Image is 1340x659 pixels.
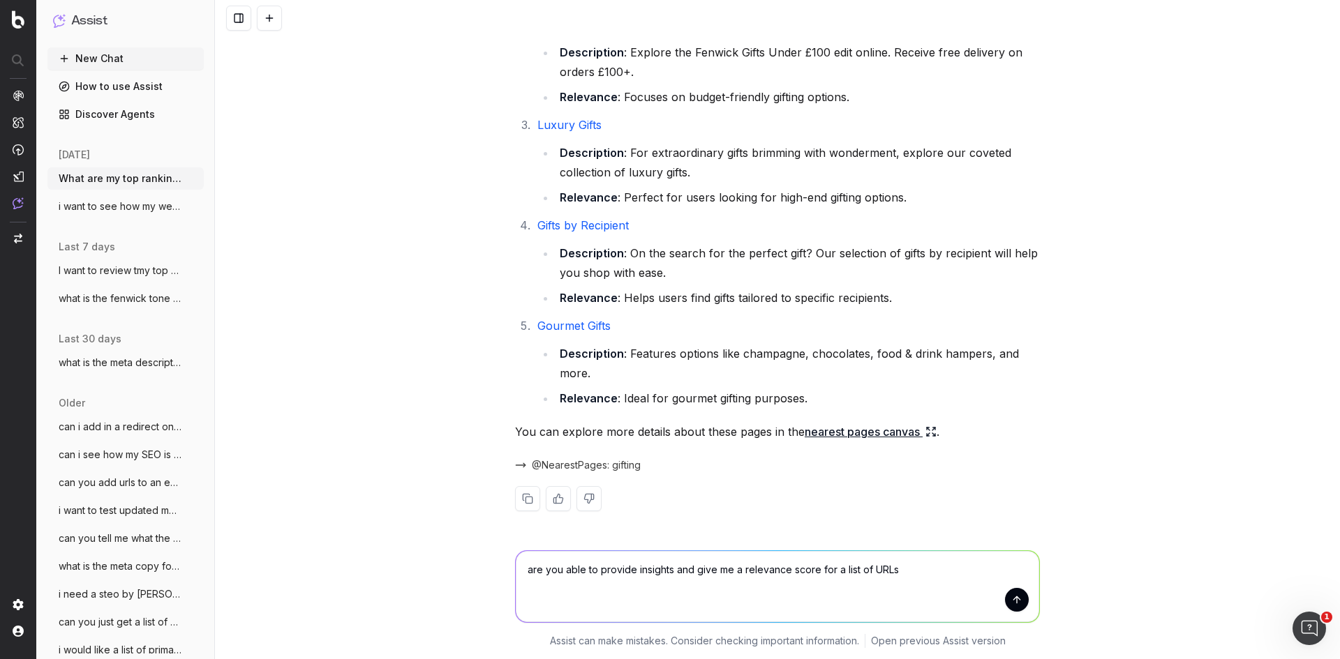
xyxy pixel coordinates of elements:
span: @NearestPages: gifting [532,458,641,472]
button: can you add urls to an existing pagework [47,471,204,494]
img: Assist [13,197,24,209]
button: i want to see how my website performs fo [47,195,204,218]
strong: Description [560,246,624,260]
li: : For extraordinary gifts brimming with wonderment, explore our coveted collection of luxury gifts. [556,143,1040,182]
span: last 30 days [59,332,121,346]
strong: Description [560,45,624,59]
button: what is the meta copy for this url : htt [47,555,204,577]
iframe: Intercom live chat [1293,612,1326,645]
img: Assist [53,14,66,27]
span: what is the meta copy for this url : htt [59,559,181,573]
button: @NearestPages: gifting [515,458,641,472]
span: 1 [1321,612,1332,623]
span: i would like a list of primary and secon [59,643,181,657]
img: Activation [13,144,24,156]
span: last 7 days [59,240,115,254]
li: : Ideal for gourmet gifting purposes. [556,388,1040,408]
button: Assist [53,11,198,31]
textarea: are you able to provide insights and give me a relevance score for a list of URLs [516,551,1039,622]
li: : Perfect for users looking for high-end gifting options. [556,188,1040,207]
li: : Explore the Fenwick Gifts Under £100 edit online. Receive free delivery on orders £100+. [556,43,1040,82]
img: Intelligence [13,116,24,128]
h1: Assist [71,11,107,31]
a: Gifts by Recipient [537,218,629,232]
img: Setting [13,599,24,610]
p: You can explore more details about these pages in the . [515,422,1040,441]
img: Botify logo [12,10,24,29]
strong: Description [560,347,624,361]
a: Open previous Assist version [871,634,1006,648]
img: My account [13,626,24,637]
button: can you tell me what the meta descriptio [47,527,204,550]
button: what is the fenwick tone of voice [47,287,204,310]
button: what is the meta description for this: h [47,351,204,374]
button: i want to test updated my URL meta descr [47,499,204,522]
strong: Description [560,146,624,160]
button: i need a steo by [PERSON_NAME] to find the [47,583,204,605]
span: can you tell me what the meta descriptio [59,531,181,545]
strong: Relevance [560,291,618,305]
a: Gourmet Gifts [537,319,611,333]
span: I want to review tmy top 10 brands on my [59,264,181,278]
p: Assist can make mistakes. Consider checking important information. [550,634,859,648]
strong: Relevance [560,90,618,104]
a: How to use Assist [47,75,204,98]
li: : Features options like champagne, chocolates, food & drink hampers, and more. [556,344,1040,383]
span: what is the fenwick tone of voice [59,291,181,305]
img: Switch project [14,234,22,243]
li: : Focuses on budget-friendly gifting options. [556,87,1040,107]
span: i want to test updated my URL meta descr [59,503,181,517]
img: Studio [13,171,24,182]
a: Discover Agents [47,103,204,126]
strong: Relevance [560,391,618,405]
span: can i see how my SEO is doing in AI [59,448,181,462]
span: i need a steo by [PERSON_NAME] to find the [59,587,181,601]
button: What are my top ranking pages related to [47,167,204,190]
span: [DATE] [59,148,90,162]
a: nearest pages canvas [805,422,937,441]
button: I want to review tmy top 10 brands on my [47,259,204,282]
strong: Relevance [560,190,618,204]
span: i want to see how my website performs fo [59,199,181,213]
li: : Helps users find gifts tailored to specific recipients. [556,288,1040,308]
li: : On the search for the perfect gift? Our selection of gifts by recipient will help you shop with... [556,243,1040,282]
button: can i add in a redirect on botify [47,416,204,438]
span: can i add in a redirect on botify [59,420,181,434]
img: Analytics [13,90,24,101]
span: what is the meta description for this: h [59,356,181,370]
span: can you add urls to an existing pagework [59,476,181,490]
button: can i see how my SEO is doing in AI [47,444,204,466]
button: can you just get a list of general [PERSON_NAME] [47,611,204,633]
button: New Chat [47,47,204,70]
span: older [59,396,85,410]
span: can you just get a list of general [PERSON_NAME] [59,615,181,629]
a: Luxury Gifts [537,118,602,132]
span: What are my top ranking pages related to [59,172,181,185]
